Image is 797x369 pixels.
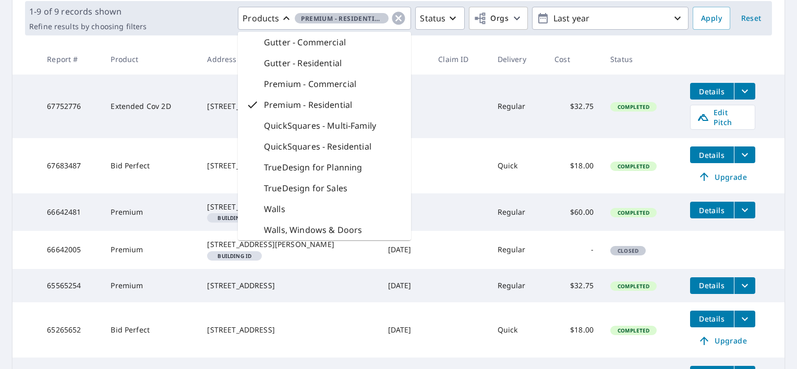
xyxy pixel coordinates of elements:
p: QuickSquares - Residential [264,140,371,153]
button: filesDropdownBtn-67683487 [734,146,755,163]
button: Apply [693,7,730,30]
button: Last year [532,7,689,30]
th: Report # [39,44,102,75]
div: Premium - Residential [238,94,411,115]
span: Details [696,150,728,160]
p: TrueDesign for Sales [264,182,347,194]
td: [DATE] [380,269,430,302]
a: Upgrade [690,333,755,349]
div: QuickSquares - Residential [238,136,411,157]
span: Upgrade [696,170,749,183]
button: filesDropdownBtn-65565254 [734,277,755,294]
td: $18.00 [546,302,602,358]
button: detailsBtn-65565254 [690,277,734,294]
td: Regular [489,269,547,302]
th: Cost [546,44,602,75]
button: ProductsPremium - Residential [238,7,411,30]
td: Bid Perfect [102,138,199,193]
td: $60.00 [546,193,602,231]
span: Completed [611,282,656,290]
span: Apply [701,12,722,25]
td: Bid Perfect [102,302,199,358]
p: TrueDesign for Planning [264,161,362,174]
em: Building ID [218,215,251,220]
td: Regular [489,75,547,138]
div: QuickSquares - Multi-Family [238,115,411,136]
div: TrueDesign for Planning [238,157,411,178]
div: Gutter - Residential [238,53,411,73]
button: Status [415,7,465,30]
p: Walls [264,203,285,215]
td: 65265652 [39,302,102,358]
td: Quick [489,302,547,358]
td: - [546,231,602,268]
em: Building ID [218,253,251,259]
div: [STREET_ADDRESS][PERSON_NAME] [207,239,371,250]
button: filesDropdownBtn-67752776 [734,83,755,100]
span: Completed [611,209,656,216]
td: Regular [489,193,547,231]
div: [STREET_ADDRESS] [207,101,371,112]
span: Closed [611,247,645,254]
span: Details [696,314,728,324]
span: Edit Pitch [697,107,748,127]
button: detailsBtn-66642481 [690,202,734,218]
div: [STREET_ADDRESS] [207,325,371,335]
p: Walls, Windows & Doors [264,224,362,236]
td: Extended Cov 2D [102,75,199,138]
a: Upgrade [690,168,755,185]
span: Premium - Residential [295,13,389,24]
div: [STREET_ADDRESS] [207,280,371,291]
p: Premium - Residential [264,99,352,111]
td: 67683487 [39,138,102,193]
td: Premium [102,193,199,231]
td: Premium [102,231,199,268]
td: 65565254 [39,269,102,302]
div: TrueDesign for Sales [238,178,411,199]
td: [DATE] [380,231,430,268]
button: filesDropdownBtn-66642481 [734,202,755,218]
span: Reset [739,12,764,25]
span: Details [696,87,728,96]
div: Gutter - Commercial [238,32,411,53]
span: Completed [611,163,656,170]
span: Details [696,280,728,290]
p: Products [243,12,279,24]
th: Product [102,44,199,75]
td: Quick [489,138,547,193]
button: detailsBtn-67683487 [690,146,734,163]
button: filesDropdownBtn-65265652 [734,311,755,327]
p: 1-9 of 9 records shown [29,5,147,18]
button: detailsBtn-65265652 [690,311,734,327]
div: [STREET_ADDRESS][PERSON_NAME] [207,161,371,171]
td: $32.75 [546,75,602,138]
p: Gutter - Commercial [264,36,346,48]
p: Last year [549,9,671,28]
span: Upgrade [696,335,749,347]
th: Claim ID [430,44,489,75]
p: Refine results by choosing filters [29,22,147,31]
p: Premium - Commercial [264,78,356,90]
td: $32.75 [546,269,602,302]
td: Regular [489,231,547,268]
td: Premium [102,269,199,302]
th: Address [199,44,379,75]
span: Completed [611,327,656,334]
button: Orgs [469,7,528,30]
td: 67752776 [39,75,102,138]
p: QuickSquares - Multi-Family [264,119,376,132]
td: $18.00 [546,138,602,193]
td: [DATE] [380,302,430,358]
th: Delivery [489,44,547,75]
div: Premium - Commercial [238,73,411,94]
p: Status [420,12,445,24]
span: Orgs [474,12,509,25]
span: Details [696,205,728,215]
p: Gutter - Residential [264,57,342,69]
td: 66642481 [39,193,102,231]
div: Walls, Windows & Doors [238,219,411,240]
span: Completed [611,103,656,110]
button: detailsBtn-67752776 [690,83,734,100]
div: [STREET_ADDRESS][PERSON_NAME] [207,202,371,212]
td: 66642005 [39,231,102,268]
